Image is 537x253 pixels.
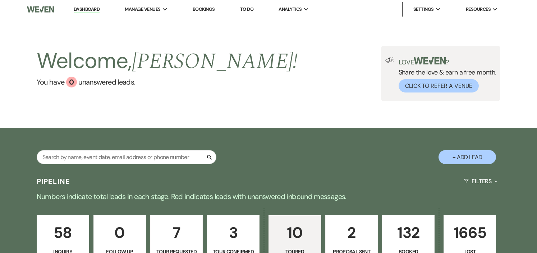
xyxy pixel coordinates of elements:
[125,6,160,13] span: Manage Venues
[461,172,500,191] button: Filters
[66,77,77,87] div: 0
[132,45,298,78] span: [PERSON_NAME] !
[37,150,216,164] input: Search by name, event date, email address or phone number
[193,6,215,12] a: Bookings
[37,176,70,186] h3: Pipeline
[413,6,434,13] span: Settings
[330,221,373,245] p: 2
[439,150,496,164] button: + Add Lead
[279,6,302,13] span: Analytics
[385,57,394,63] img: loud-speaker-illustration.svg
[155,221,198,245] p: 7
[399,79,479,92] button: Click to Refer a Venue
[37,46,298,77] h2: Welcome,
[27,2,54,17] img: Weven Logo
[41,221,84,245] p: 58
[74,6,100,13] a: Dashboard
[399,57,496,65] p: Love ?
[37,77,298,87] a: You have 0 unanswered leads.
[466,6,491,13] span: Resources
[394,57,496,92] div: Share the love & earn a free month.
[10,191,527,202] p: Numbers indicate total leads in each stage. Red indicates leads with unanswered inbound messages.
[98,221,141,245] p: 0
[240,6,253,12] a: To Do
[448,221,491,245] p: 1665
[273,221,316,245] p: 10
[387,221,430,245] p: 132
[414,57,446,64] img: weven-logo-green.svg
[212,221,255,245] p: 3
